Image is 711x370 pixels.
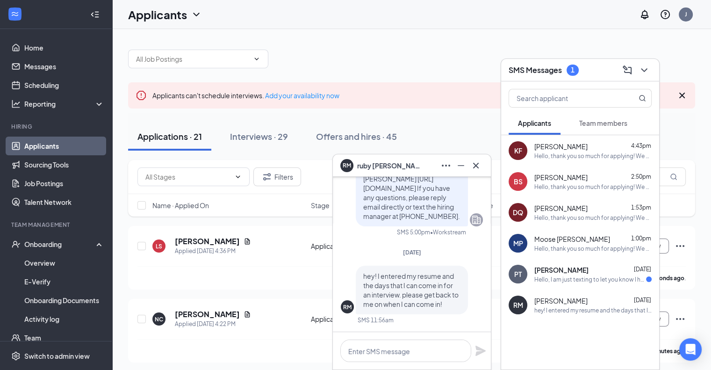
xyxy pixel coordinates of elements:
[571,66,575,74] div: 1
[470,160,481,171] svg: Cross
[509,89,620,107] input: Search applicant
[468,158,483,173] button: Cross
[137,131,202,142] div: Applications · 21
[191,9,202,20] svg: ChevronDown
[24,351,90,361] div: Switch to admin view
[622,65,633,76] svg: ComposeMessage
[156,242,162,250] div: LS
[579,119,627,127] span: Team members
[175,319,251,329] div: Applied [DATE] 4:22 PM
[679,338,702,361] div: Open Intercom Messenger
[11,221,102,229] div: Team Management
[631,235,651,242] span: 1:00pm
[534,265,589,275] span: [PERSON_NAME]
[534,173,588,182] span: [PERSON_NAME]
[24,137,104,155] a: Applicants
[24,272,104,291] a: E-Verify
[514,177,523,186] div: BS
[24,239,96,249] div: Onboarding
[24,38,104,57] a: Home
[24,155,104,174] a: Sourcing Tools
[660,9,671,20] svg: QuestionInfo
[676,90,688,101] svg: Cross
[24,76,104,94] a: Scheduling
[430,228,466,236] span: • Workstream
[518,119,551,127] span: Applicants
[136,90,147,101] svg: Error
[175,236,240,247] h5: [PERSON_NAME]
[534,214,652,222] div: Hello, thank you so much for applying! We are hosting a job fair at [STREET_ADDRESS] (the DYMON W...
[230,131,288,142] div: Interviews · 29
[155,315,163,323] div: NC
[639,9,650,20] svg: Notifications
[128,7,187,22] h1: Applicants
[670,173,677,181] svg: MagnifyingGlass
[265,91,339,100] a: Add your availability now
[534,276,646,283] div: Hello, I am just texting to let you know I have applied for a job at Jack Astors in [GEOGRAPHIC_D...
[675,240,686,252] svg: Ellipses
[475,345,486,356] svg: Plane
[357,160,423,171] span: ruby [PERSON_NAME]
[11,99,21,109] svg: Analysis
[513,300,523,310] div: RM
[234,173,242,181] svg: ChevronDown
[637,63,652,78] button: ChevronDown
[253,55,260,63] svg: ChevronDown
[175,309,240,319] h5: [PERSON_NAME]
[403,249,421,256] span: [DATE]
[644,348,684,355] b: 14 minutes ago
[24,193,104,211] a: Talent Network
[513,239,523,248] div: MP
[24,328,104,347] a: Team
[24,99,105,109] div: Reporting
[175,247,251,256] div: Applied [DATE] 4:36 PM
[397,228,430,236] div: SMS 5:00pm
[631,204,651,211] span: 1:53pm
[534,142,588,151] span: [PERSON_NAME]
[343,303,352,311] div: RM
[631,173,651,180] span: 2:50pm
[438,158,453,173] button: Ellipses
[634,297,651,304] span: [DATE]
[363,272,459,308] span: hey! I entered my resume and the days that I can come in for an interview. please get back to me ...
[455,160,467,171] svg: Minimize
[11,123,102,131] div: Hiring
[152,201,209,210] span: Name · Applied On
[634,266,651,273] span: [DATE]
[311,314,387,324] div: Application
[311,241,387,251] div: Application
[152,91,339,100] span: Applicants can't schedule interviews.
[253,167,301,186] button: Filter Filters
[471,214,482,225] svg: Company
[534,203,588,213] span: [PERSON_NAME]
[509,65,562,75] h3: SMS Messages
[453,158,468,173] button: Minimize
[24,57,104,76] a: Messages
[675,313,686,325] svg: Ellipses
[514,269,522,279] div: PT
[685,10,687,18] div: J
[11,239,21,249] svg: UserCheck
[639,65,650,76] svg: ChevronDown
[24,174,104,193] a: Job Postings
[261,171,273,182] svg: Filter
[145,172,230,182] input: All Stages
[534,152,652,160] div: Hello, thank you so much for applying! We are hosting a job fair at [STREET_ADDRESS] (the DYMON W...
[534,234,610,244] span: Moose [PERSON_NAME]
[631,142,651,149] span: 4:43pm
[136,54,249,64] input: All Job Postings
[24,254,104,272] a: Overview
[90,10,100,19] svg: Collapse
[316,131,397,142] div: Offers and hires · 45
[244,311,251,318] svg: Document
[534,245,652,253] div: Hello, thank you so much for applying! We are hosting a job fair at [STREET_ADDRESS] (the DYMON W...
[639,94,646,102] svg: MagnifyingGlass
[534,306,652,314] div: hey! I entered my resume and the days that I can come in for an interview. please get back to me ...
[534,296,588,305] span: [PERSON_NAME]
[244,238,251,245] svg: Document
[24,310,104,328] a: Activity log
[24,291,104,310] a: Onboarding Documents
[311,201,330,210] span: Stage
[513,208,523,217] div: DQ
